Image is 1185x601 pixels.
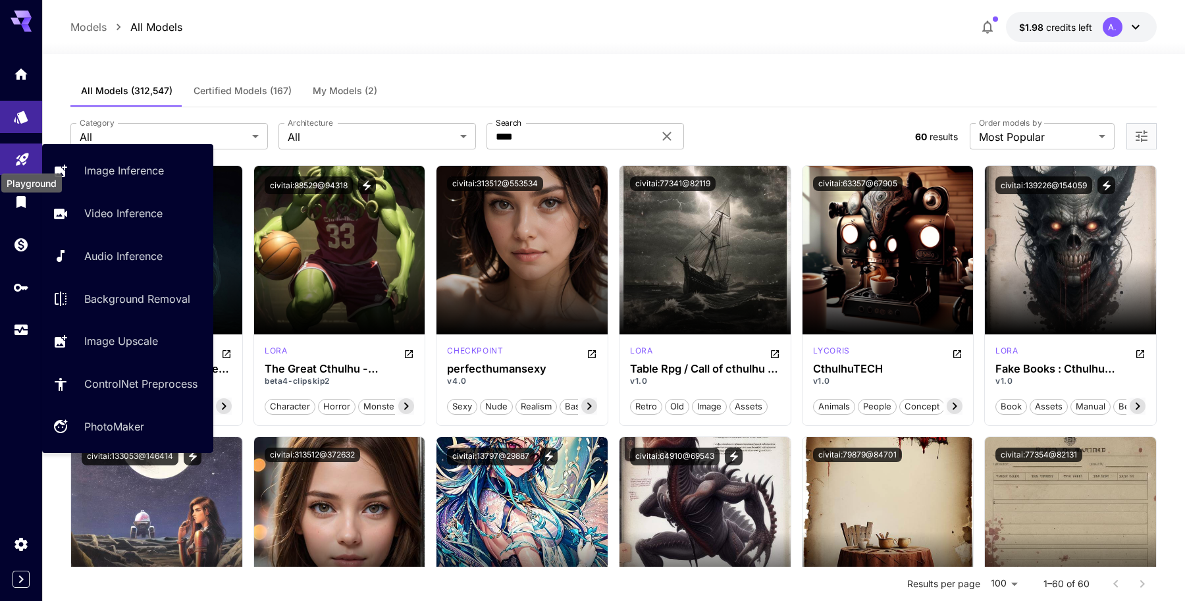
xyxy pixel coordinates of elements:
button: civitai:313512@553534 [447,176,543,191]
button: civitai:139226@154059 [995,176,1092,194]
div: perfecthumansexy [447,363,597,375]
p: Image Upscale [84,333,158,349]
label: Architecture [288,117,332,128]
a: Video Inference [42,197,213,230]
span: book [996,400,1026,413]
p: Models [70,19,107,35]
a: Image Upscale [42,325,213,357]
button: Open in CivitAI [952,345,962,361]
button: View trigger words [540,448,558,465]
span: My Models (2) [313,85,377,97]
button: civitai:313512@372632 [265,448,360,462]
h3: Fake Books : Cthulhu Mythos / Bestiary [995,363,1145,375]
div: The Great Cthulhu - Character LoRA [265,363,415,375]
label: Search [496,117,521,128]
p: Background Removal [84,291,190,307]
div: SD 1.5 [630,345,652,361]
span: $1.98 [1019,22,1046,33]
label: Category [80,117,115,128]
button: civitai:77354@82131 [995,448,1082,462]
span: 60 [915,131,927,142]
span: nude [481,400,512,413]
button: civitai:133053@146414 [82,448,178,465]
span: All [288,129,455,145]
p: v1.0 [813,375,963,387]
a: Audio Inference [42,240,213,273]
div: API Keys [13,279,29,296]
button: Expand sidebar [13,571,30,588]
span: base model [560,400,618,413]
p: v1.0 [995,375,1145,387]
p: Video Inference [84,205,163,221]
button: Open in CivitAI [770,345,780,361]
button: Open more filters [1134,128,1149,145]
div: Table Rpg / Call of cthulhu / Mothership - Old style Photos [630,363,780,375]
div: Settings [13,536,29,552]
a: ControlNet Preprocess [42,368,213,400]
p: PhotoMaker [84,419,144,434]
span: people [858,400,896,413]
p: All Models [130,19,182,35]
button: civitai:63357@67905 [813,176,903,191]
span: Most Popular [979,129,1093,145]
div: SD 1.5 [995,345,1018,361]
div: Wallet [13,236,29,253]
p: beta4-clipskip2 [265,375,415,387]
span: monsters [359,400,407,413]
button: View trigger words [725,448,743,465]
p: lora [995,345,1018,357]
p: lora [630,345,652,357]
button: civitai:88529@94318 [265,176,353,194]
span: character [265,400,315,413]
span: bestiary [1114,400,1156,413]
p: Results per page [907,577,980,590]
span: retro [631,400,662,413]
label: Order models by [979,117,1041,128]
span: realism [516,400,556,413]
button: $1.9844 [1006,12,1157,42]
button: civitai:64910@69543 [630,448,720,465]
a: Background Removal [42,282,213,315]
button: civitai:13797@29887 [447,448,535,465]
button: Open in CivitAI [587,345,597,361]
button: View trigger words [358,176,376,194]
p: Audio Inference [84,248,163,264]
span: image [693,400,726,413]
p: lora [265,345,287,357]
div: A. [1103,17,1122,37]
button: Open in CivitAI [404,345,414,361]
p: ControlNet Preprocess [84,376,197,392]
nav: breadcrumb [70,19,182,35]
span: manual [1071,400,1110,413]
div: Library [13,194,29,210]
a: Image Inference [42,155,213,187]
span: results [930,131,958,142]
div: SD 1.5 [265,345,287,361]
p: 1–60 of 60 [1043,577,1090,590]
span: All [80,129,247,145]
div: Usage [13,322,29,338]
button: Open in CivitAI [1135,345,1145,361]
div: 100 [986,574,1022,593]
button: Open in CivitAI [221,345,232,361]
a: PhotoMaker [42,411,213,443]
span: concept [900,400,944,413]
div: SD 1.5 [447,345,503,361]
div: Home [13,66,29,82]
h3: The Great Cthulhu - Character [PERSON_NAME] [265,363,415,375]
span: All Models (312,547) [81,85,172,97]
span: assets [1030,400,1067,413]
p: v4.0 [447,375,597,387]
div: Playground [14,147,30,163]
button: View trigger words [1097,176,1115,194]
button: civitai:79879@84701 [813,448,902,462]
span: animals [814,400,855,413]
span: credits left [1046,22,1092,33]
div: Models [13,109,29,125]
div: CthulhuTECH [813,363,963,375]
p: v1.0 [630,375,780,387]
div: SD 1.5 [813,345,850,361]
span: assets [730,400,767,413]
